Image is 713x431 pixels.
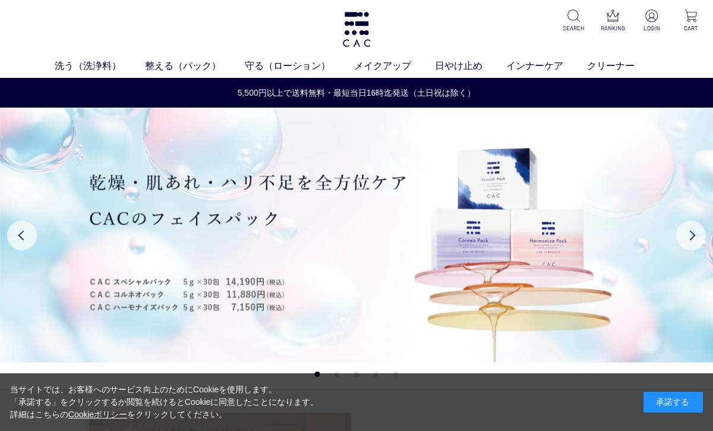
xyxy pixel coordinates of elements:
[676,221,706,250] button: Next
[679,10,703,33] a: CART
[587,59,658,73] a: クリーナー
[639,10,664,33] a: LOGIN
[335,372,340,377] button: 2 of 5
[245,59,354,73] a: 守る（ローション）
[506,59,587,73] a: インナーケア
[55,59,145,73] a: 洗う（洗浄料）
[1,87,712,99] a: 5,500円以上で送料無料・最短当日16時迄発送（土日祝は除く）
[435,59,506,73] a: 日やけ止め
[561,24,586,33] p: SEARCH
[679,24,703,33] p: CART
[561,10,586,33] a: SEARCH
[393,372,399,377] button: 5 of 5
[354,59,435,73] a: メイクアップ
[643,392,703,413] div: 承諾する
[7,221,37,250] button: Previous
[68,410,128,419] a: Cookieポリシー
[145,59,245,73] a: 整える（パック）
[341,12,372,47] img: logo
[600,24,625,33] p: RANKING
[374,372,379,377] button: 4 of 5
[600,10,625,33] a: RANKING
[354,372,359,377] button: 3 of 5
[639,24,664,33] p: LOGIN
[10,383,319,421] div: 当サイトでは、お客様へのサービス向上のためにCookieを使用します。 「承諾する」をクリックするか閲覧を続けるとCookieに同意したことになります。 詳細はこちらの をクリックしてください。
[315,372,320,377] button: 1 of 5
